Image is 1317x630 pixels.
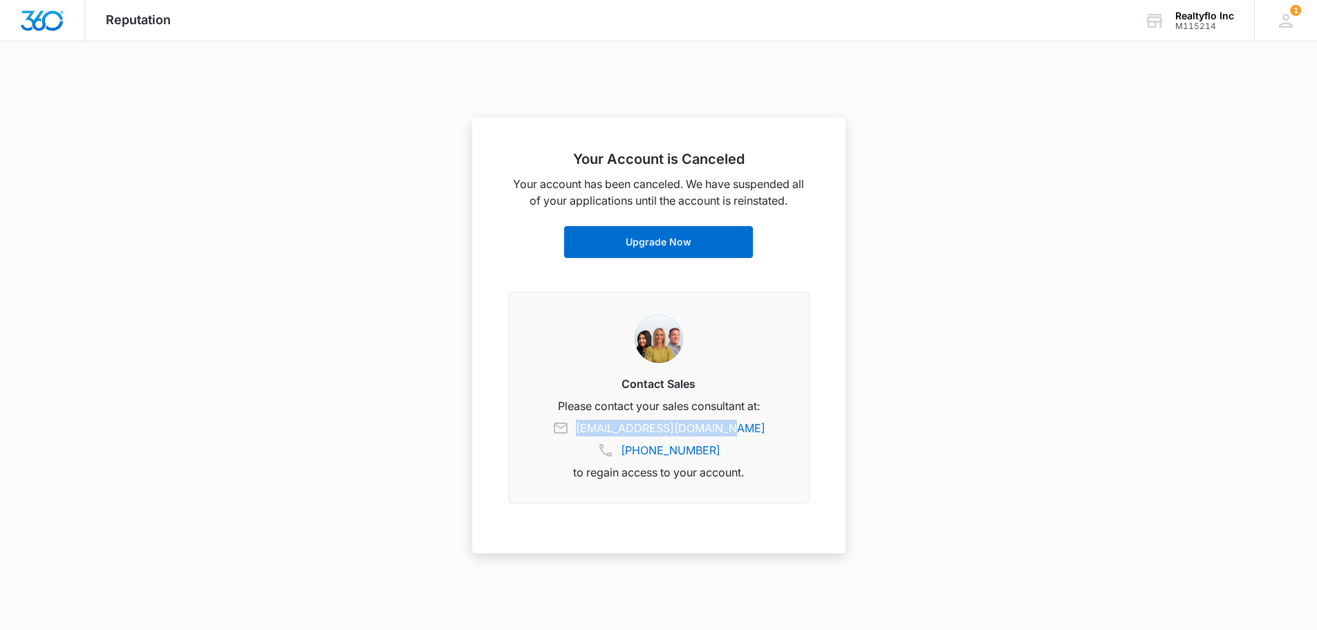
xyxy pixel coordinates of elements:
[525,376,792,392] h3: Contact Sales
[563,225,754,259] a: Upgrade Now
[1290,5,1301,16] span: 1
[508,151,810,167] h2: Your Account is Canceled
[1175,21,1234,31] div: account id
[525,398,792,481] p: Please contact your sales consultant at: to regain access to your account.
[106,12,171,27] span: Reputation
[1175,10,1234,21] div: account name
[576,420,765,436] a: [EMAIL_ADDRESS][DOMAIN_NAME]
[508,176,810,209] p: Your account has been canceled. We have suspended all of your applications until the account is r...
[1290,5,1301,16] div: notifications count
[621,442,720,458] a: [PHONE_NUMBER]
